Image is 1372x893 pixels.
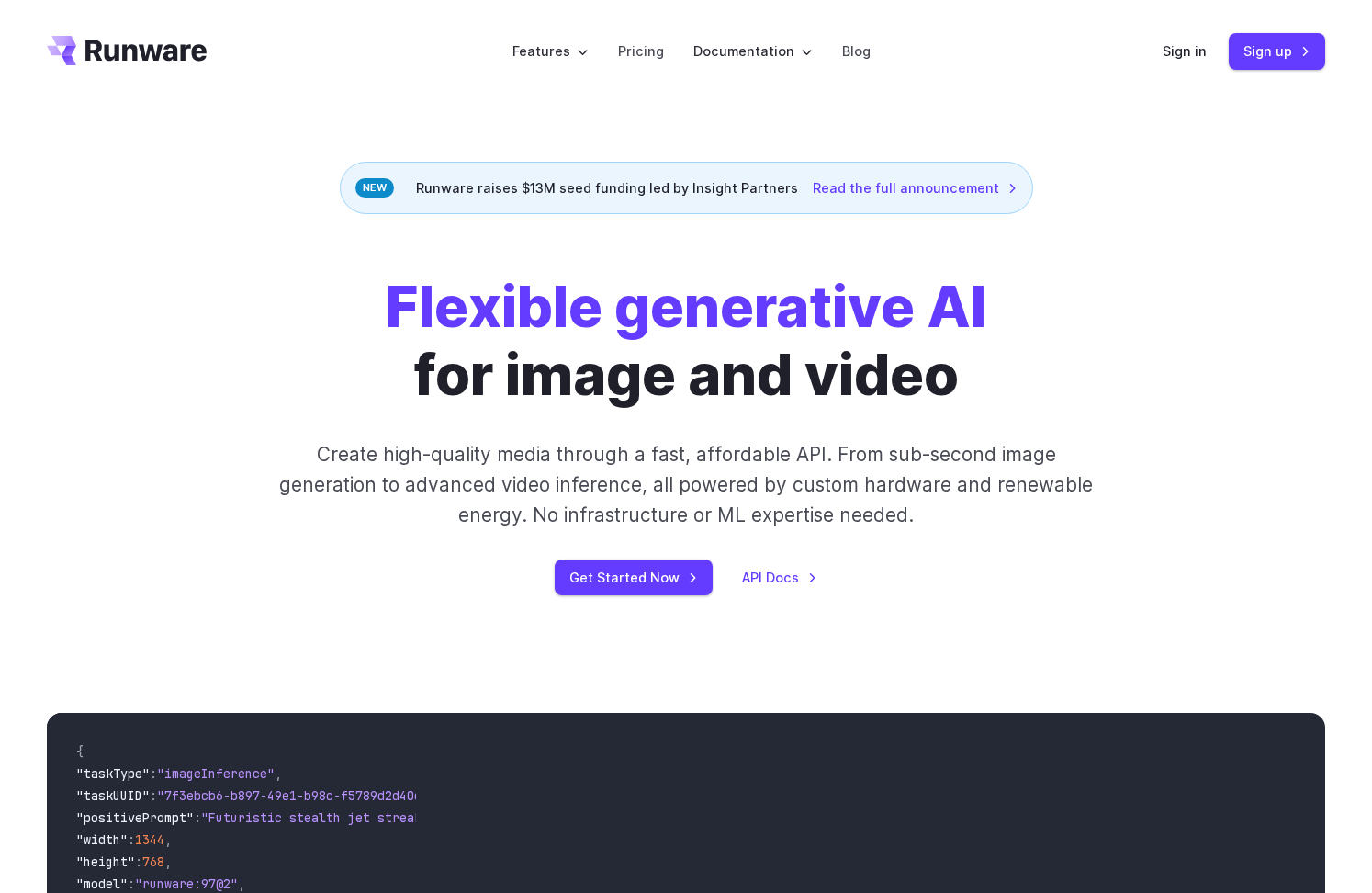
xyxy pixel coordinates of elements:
a: Blog [842,40,871,62]
a: Go to / [47,36,207,65]
span: : [128,876,135,892]
span: 768 [142,853,164,870]
span: "height" [76,853,135,870]
h1: for image and video [386,273,986,410]
span: "positivePrompt" [76,809,194,826]
span: : [194,809,201,826]
a: Get Started Now [555,560,713,595]
p: Create high-quality media through a fast, affordable API. From sub-second image generation to adv... [277,439,1096,531]
strong: Flexible generative AI [386,272,986,341]
span: "taskUUID" [76,787,150,804]
span: "model" [76,876,128,892]
a: Sign up [1229,33,1325,69]
span: { [76,743,84,760]
span: , [238,876,245,892]
label: Documentation [693,40,813,62]
span: "7f3ebcb6-b897-49e1-b98c-f5789d2d40d7" [157,787,436,804]
label: Features [512,40,589,62]
span: , [275,765,282,782]
span: 1344 [135,831,164,848]
a: Sign in [1163,40,1207,62]
span: : [128,831,135,848]
span: "imageInference" [157,765,275,782]
span: "Futuristic stealth jet streaking through a neon-lit cityscape with glowing purple exhaust" [201,809,870,826]
span: , [164,831,172,848]
a: Pricing [618,40,664,62]
span: "width" [76,831,128,848]
span: "taskType" [76,765,150,782]
a: Read the full announcement [813,177,1018,198]
span: : [150,787,157,804]
div: Runware raises $13M seed funding led by Insight Partners [340,162,1033,214]
span: : [135,853,142,870]
span: : [150,765,157,782]
span: "runware:97@2" [135,876,238,892]
a: API Docs [742,567,817,588]
span: , [164,853,172,870]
